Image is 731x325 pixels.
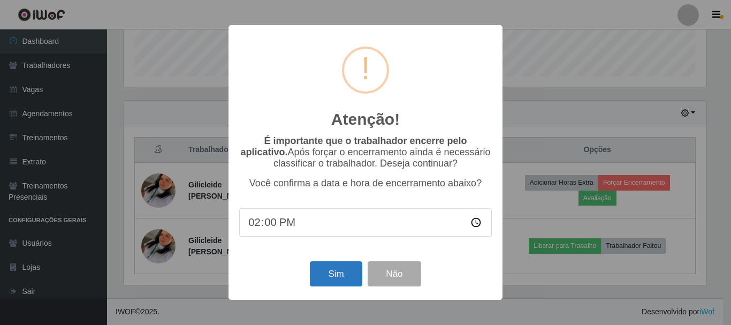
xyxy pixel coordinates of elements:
button: Sim [310,261,362,286]
h2: Atenção! [331,110,400,129]
b: É importante que o trabalhador encerre pelo aplicativo. [240,135,467,157]
p: Após forçar o encerramento ainda é necessário classificar o trabalhador. Deseja continuar? [239,135,492,169]
button: Não [368,261,421,286]
p: Você confirma a data e hora de encerramento abaixo? [239,178,492,189]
